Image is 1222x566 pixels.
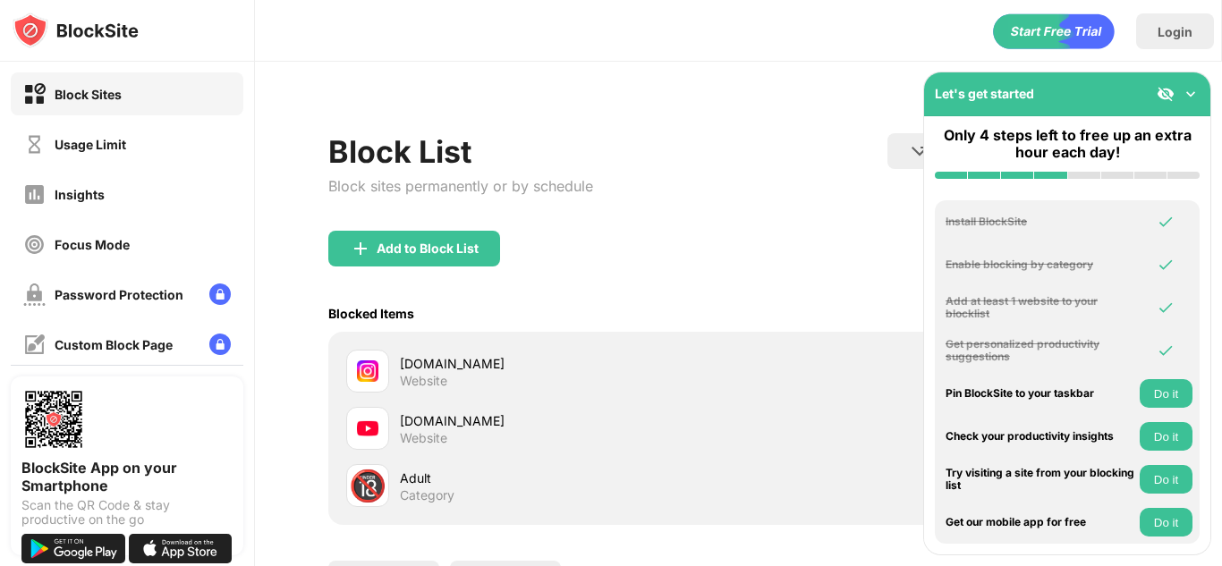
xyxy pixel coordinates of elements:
div: Let's get started [935,86,1034,101]
div: Add to Block List [377,241,479,256]
img: logo-blocksite.svg [13,13,139,48]
div: Login [1158,24,1192,39]
div: Password Protection [55,287,183,302]
img: password-protection-off.svg [23,283,46,306]
button: Do it [1140,508,1192,536]
div: Focus Mode [55,237,130,252]
img: focus-off.svg [23,233,46,256]
img: lock-menu.svg [209,283,231,305]
div: Insights [55,187,105,202]
div: Try visiting a site from your blocking list [946,467,1135,493]
div: Blocked Items [328,306,414,321]
div: Pin BlockSite to your taskbar [946,387,1135,400]
div: Block Sites [55,87,122,102]
div: Get personalized productivity suggestions [946,338,1135,364]
img: eye-not-visible.svg [1157,85,1175,103]
div: Usage Limit [55,137,126,152]
div: Website [400,430,447,446]
img: lock-menu.svg [209,334,231,355]
div: Block sites permanently or by schedule [328,177,593,195]
img: insights-off.svg [23,183,46,206]
div: animation [993,13,1115,49]
div: Only 4 steps left to free up an extra hour each day! [935,127,1200,161]
img: customize-block-page-off.svg [23,334,46,356]
div: 🔞 [349,468,386,504]
div: Install BlockSite [946,215,1135,228]
div: [DOMAIN_NAME] [400,354,739,373]
img: omni-check.svg [1157,342,1175,359]
div: Category [400,487,454,503]
img: favicons [357,418,378,439]
img: omni-setup-toggle.svg [1182,85,1200,103]
img: download-on-the-app-store.svg [129,534,233,563]
div: Get our mobile app for free [946,516,1135,528]
img: block-on.svg [23,83,46,106]
button: Do it [1140,422,1192,451]
img: options-page-qr-code.png [21,387,86,452]
div: Block List [328,133,593,170]
div: Scan the QR Code & stay productive on the go [21,498,233,527]
div: Website [400,373,447,389]
div: Check your productivity insights [946,430,1135,443]
button: Do it [1140,379,1192,408]
img: omni-check.svg [1157,299,1175,317]
div: BlockSite App on your Smartphone [21,459,233,494]
img: get-it-on-google-play.svg [21,534,125,563]
img: omni-check.svg [1157,213,1175,231]
img: favicons [357,360,378,382]
button: Do it [1140,465,1192,494]
img: time-usage-off.svg [23,133,46,156]
div: Enable blocking by category [946,258,1135,271]
div: Add at least 1 website to your blocklist [946,295,1135,321]
div: Custom Block Page [55,337,173,352]
div: [DOMAIN_NAME] [400,411,739,430]
div: Adult [400,469,739,487]
img: omni-check.svg [1157,256,1175,274]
